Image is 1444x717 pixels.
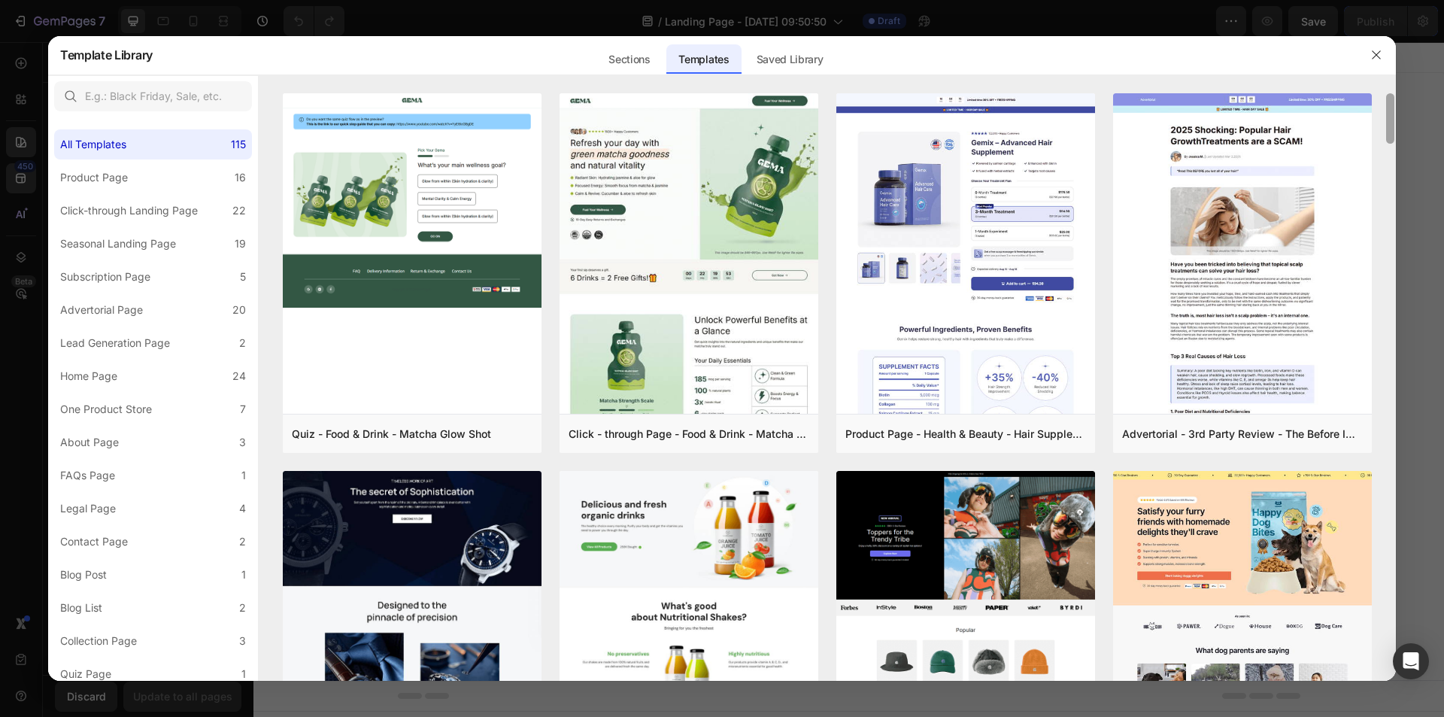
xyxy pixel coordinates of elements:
div: Seasonal Landing Page [60,235,176,253]
div: 20 [232,301,246,319]
div: All Templates [60,135,126,153]
div: Blog List [60,599,102,617]
div: Advertorial Page [60,301,143,319]
button: Add sections [487,372,590,402]
button: Add elements [599,372,705,402]
div: Legal Page [60,500,116,518]
div: 2 [239,334,246,352]
div: Quiz - Food & Drink - Matcha Glow Shot [292,425,491,443]
div: Quiz Page [60,665,111,683]
div: Click-through Landing Page [60,202,198,220]
div: Advertorial - 3rd Party Review - The Before Image - Hair Supplement [1122,425,1363,443]
div: Start with Generating from URL or image [494,456,696,468]
div: 4 [239,500,246,518]
div: 1 [241,466,246,485]
div: 19 [235,235,246,253]
div: Home Page [60,367,117,385]
div: 22 [232,202,246,220]
div: Saved Library [745,44,836,74]
div: Lead Generation Page [60,334,170,352]
div: FAQs Page [60,466,115,485]
div: 3 [239,632,246,650]
h2: Template Library [60,35,153,74]
img: quiz-1.png [283,93,541,308]
div: Collection Page [60,632,137,650]
div: 3 [239,433,246,451]
div: Sections [596,44,662,74]
div: Blog Post [60,566,107,584]
div: Click - through Page - Food & Drink - Matcha Glow Shot [569,425,809,443]
div: Product Page - Health & Beauty - Hair Supplement [845,425,1086,443]
div: 16 [235,169,246,187]
div: 2 [239,533,246,551]
div: Contact Page [60,533,128,551]
div: One Product Store [60,400,152,418]
div: Product Page [60,169,128,187]
div: 1 [241,566,246,584]
div: 2 [239,599,246,617]
div: 5 [240,268,246,286]
div: Start with Sections from sidebar [505,342,687,360]
div: 24 [232,367,246,385]
div: 7 [240,400,246,418]
div: Open Intercom Messenger [1393,643,1429,679]
input: E.g.: Black Friday, Sale, etc. [54,81,252,111]
div: 1 [241,665,246,683]
div: 115 [231,135,246,153]
div: Templates [666,44,741,74]
div: About Page [60,433,119,451]
div: Subscription Page [60,268,150,286]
